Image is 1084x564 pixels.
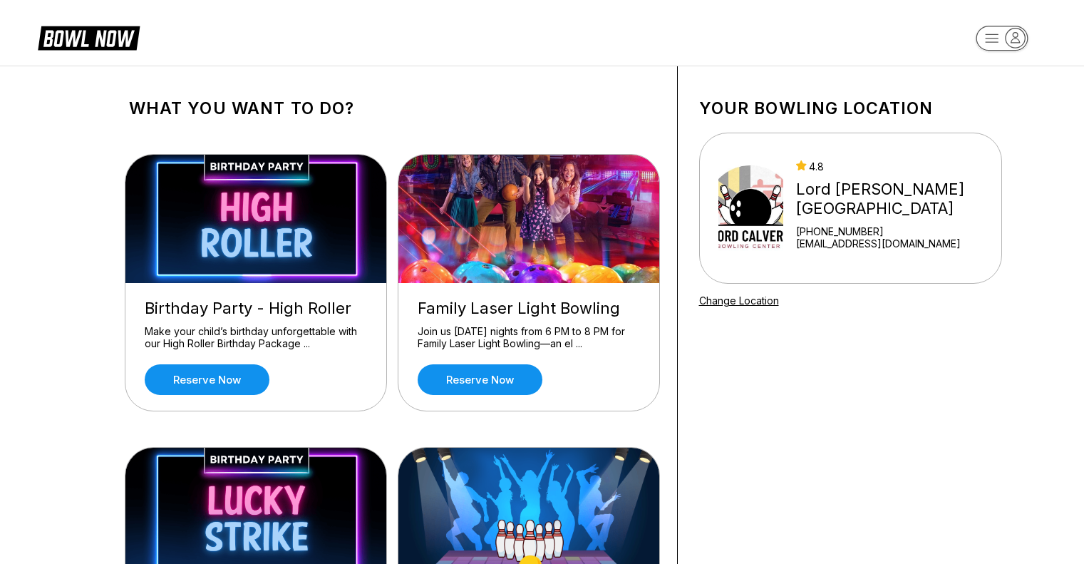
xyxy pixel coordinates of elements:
div: Make your child’s birthday unforgettable with our High Roller Birthday Package ... [145,325,367,350]
div: [PHONE_NUMBER] [796,225,995,237]
a: [EMAIL_ADDRESS][DOMAIN_NAME] [796,237,995,250]
a: Reserve now [145,364,269,395]
div: Birthday Party - High Roller [145,299,367,318]
h1: Your bowling location [699,98,1002,118]
div: Family Laser Light Bowling [418,299,640,318]
h1: What you want to do? [129,98,656,118]
div: 4.8 [796,160,995,173]
a: Reserve now [418,364,542,395]
a: Change Location [699,294,779,307]
div: Join us [DATE] nights from 6 PM to 8 PM for Family Laser Light Bowling—an el ... [418,325,640,350]
img: Birthday Party - High Roller [125,155,388,283]
img: Lord Calvert Bowling Center [718,155,784,262]
div: Lord [PERSON_NAME][GEOGRAPHIC_DATA] [796,180,995,218]
img: Family Laser Light Bowling [398,155,661,283]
